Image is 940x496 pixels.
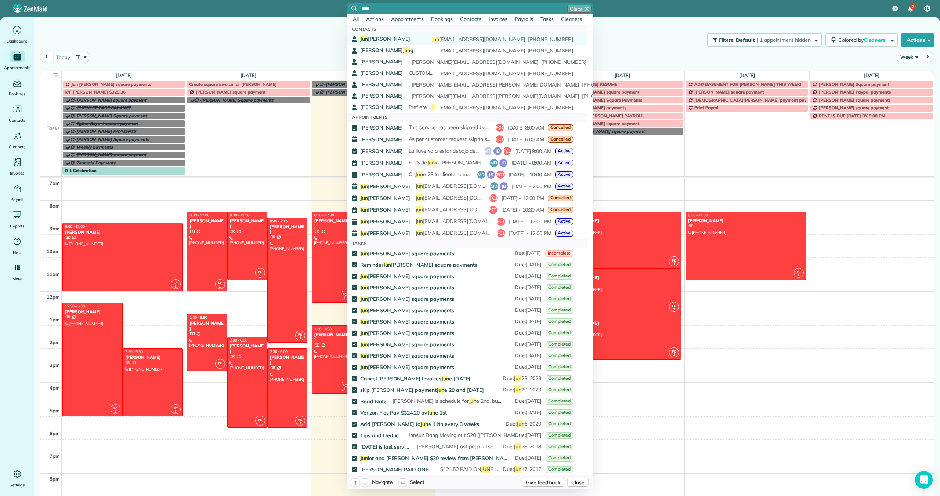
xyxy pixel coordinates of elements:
a: Invoices [3,156,31,177]
span: Active [558,218,571,224]
span: FC1 [496,172,505,178]
span: Cancelled [550,136,571,142]
a: Jun[PERSON_NAME] square paymentsDue:[DATE]Completed [347,316,587,327]
span: [PERSON_NAME] square payment [575,128,644,134]
span: [PERSON_NAME] [360,160,403,165]
span: jun [416,206,423,213]
span: La llave va a estar debajo de la alfombra de atras ( ior sabe) y que cuando se vayan vuelvan y la... [409,147,753,154]
a: Jun[PERSON_NAME] square paymentsDue:[DATE]Completed [347,293,587,304]
span: jun [416,218,423,225]
span: Print Payroll [694,105,720,110]
span: This service has been skipped because they are [MEDICAL_DATA] positive. Payment has been applied ... [409,124,692,131]
span: Jun [383,262,391,268]
span: [DATE] - 12:00 PM [502,196,544,201]
div: [PERSON_NAME] [65,230,181,235]
button: Actions [901,33,934,47]
button: Colored byCleaners [825,33,898,47]
a: [PERSON_NAME][PERSON_NAME][EMAIL_ADDRESS][DOMAIN_NAME][PHONE_NUMBER] [347,56,587,68]
span: Cleaners [9,143,25,150]
span: Default [736,37,755,43]
span: [PERSON_NAME][EMAIL_ADDRESS][PERSON_NAME][DOMAIN_NAME] [412,82,579,87]
span: Jun [360,296,368,302]
span: All [353,16,359,22]
span: [EMAIL_ADDRESS][DOMAIN_NAME] [416,230,509,236]
span: Due : [515,273,526,279]
span: [PERSON_NAME] Square Payments [570,97,642,103]
span: Tasks [540,16,554,22]
span: Due : [515,329,526,336]
span: Weebly payments [76,144,113,150]
span: [PERSON_NAME] square payment [196,89,265,95]
span: [EMAIL_ADDRESS][DOMAIN_NAME] [439,71,525,76]
small: 1 [216,283,225,290]
span: FC [218,281,222,285]
button: next [921,52,934,62]
a: Jun[PERSON_NAME] square paymentsDue:[DATE]Completed [347,339,587,350]
span: [DATE] [526,329,542,336]
button: JB [500,182,508,190]
span: [PERSON_NAME] Square payment [819,81,889,87]
span: 12:30 - 5:30 [65,304,85,309]
span: [PERSON_NAME] square payment [326,89,395,95]
span: [EMAIL_ADDRESS][DOMAIN_NAME] [439,105,525,110]
span: Filters: [719,37,734,43]
svg: Focus search [351,6,357,11]
span: Jun [360,183,368,190]
small: 1 [296,335,305,342]
span: [PHONE_NUMBER] [540,59,586,65]
div: [PERSON_NAME] [65,309,120,314]
span: [PERSON_NAME] Square payment [76,113,147,118]
a: Appointments [3,51,31,71]
span: FC [343,292,347,296]
span: FC [672,258,676,262]
a: Payroll [3,183,31,203]
span: [PERSON_NAME] square payment [819,105,889,110]
span: 1:00 - 3:30 [189,315,207,320]
span: Jun [360,284,368,291]
span: REMIND [PERSON_NAME] PAYROLL [570,113,644,118]
a: Jun[PERSON_NAME]jun[EMAIL_ADDRESS][DOMAIN_NAME]FC1[DATE] - 12:00 PMActive [347,227,587,239]
span: MD [477,172,485,178]
span: FC [797,270,801,274]
span: Payroll [11,196,24,203]
span: [DATE] - 2:00 PM [512,184,552,189]
span: | 1 appointment hidden [757,37,811,43]
span: 2:00 - 6:00 [230,338,247,343]
span: jun [432,36,439,43]
button: FC1 [489,194,498,202]
span: [DEMOGRAPHIC_DATA][PERSON_NAME] payment paypal [694,97,813,103]
span: FC1 [496,125,504,131]
a: [PERSON_NAME]La llave va a estar debajo de la alfombra de atras (ior sabe) y que cuando se vayan ... [347,145,587,157]
span: Zenmaid Payments [76,160,115,165]
span: Active [558,230,571,236]
span: Completed [548,262,571,267]
small: 1 [340,295,349,302]
span: Jun [360,218,368,225]
span: Jun [360,318,368,325]
span: Cancelled [550,207,571,212]
button: JB [487,171,495,179]
span: [DATE] - 10:30 AM [501,207,544,212]
span: Contacts [352,26,376,32]
span: [PHONE_NUMBER] [527,37,573,42]
span: Jun [403,47,411,54]
span: Completed [548,307,571,313]
a: Jun[PERSON_NAME]jun[EMAIL_ADDRESS][DOMAIN_NAME]MDJB[DATE] - 2:00 PMActive [347,180,587,192]
div: [PERSON_NAME] [563,218,679,223]
a: [PERSON_NAME]Prefiere aJunior or [PERSON_NAME], sino que siempre mandemos la misma persona.[EMAIL... [347,102,587,113]
span: R/F [PERSON_NAME] $329.36 [65,89,126,95]
span: Completed [548,330,571,336]
span: 9:00 - 12:00 [65,224,85,229]
span: Payrolls [515,16,533,22]
a: Jun[PERSON_NAME] square paymentsDue:[DATE]Completed [347,270,587,282]
span: Jun [360,230,368,237]
a: Bookings [3,77,31,98]
span: [PERSON_NAME] Square payments [201,97,274,103]
small: 1 [669,306,679,313]
span: FC [672,304,676,308]
span: Completed [548,273,571,279]
span: Bookings [9,90,26,98]
a: Filters: Default | 1 appointment hidden [704,33,822,47]
button: FC1 [489,206,497,214]
span: Invoices [10,169,25,177]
